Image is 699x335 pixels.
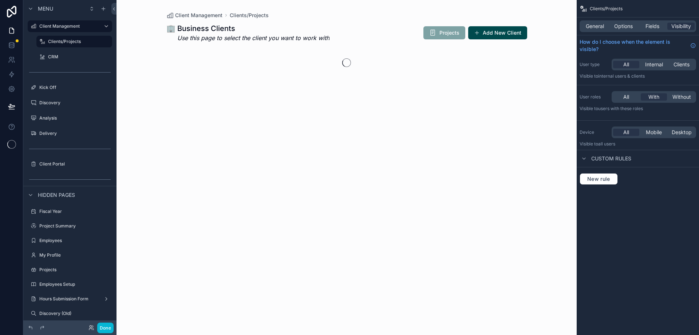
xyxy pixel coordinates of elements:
[586,23,604,30] span: General
[39,238,111,244] label: Employees
[38,191,75,199] span: Hidden pages
[672,93,691,101] span: Without
[672,129,692,136] span: Desktop
[39,296,100,302] label: Hours Submission Form
[39,115,111,121] label: Analysis
[39,267,111,273] label: Projects
[28,220,112,232] a: Project Summary
[39,311,111,316] label: Discovery (Old)
[580,173,618,185] button: New rule
[598,73,645,79] span: Internal users & clients
[623,61,629,68] span: All
[580,62,609,67] label: User type
[580,73,696,79] p: Visible to
[28,293,112,305] a: Hours Submission Form
[614,23,633,30] span: Options
[674,61,690,68] span: Clients
[36,51,112,63] a: CRM
[28,249,112,261] a: My Profile
[584,176,613,182] span: New rule
[39,100,111,106] label: Discovery
[580,38,687,53] span: How do I choose when the element is visible?
[28,206,112,217] a: Fiscal Year
[645,61,663,68] span: Internal
[28,158,112,170] a: Client Portal
[598,106,643,111] span: Users with these roles
[580,129,609,135] label: Device
[36,36,112,47] a: Clients/Projects
[590,6,623,12] span: Clients/Projects
[580,106,696,112] p: Visible to
[28,97,112,109] a: Discovery
[38,5,53,12] span: Menu
[645,23,659,30] span: Fields
[28,128,112,139] a: Delivery
[648,93,659,101] span: With
[623,129,629,136] span: All
[39,23,98,29] label: Client Management
[671,23,691,30] span: Visibility
[39,223,111,229] label: Project Summary
[28,278,112,290] a: Employees Setup
[39,252,111,258] label: My Profile
[646,129,662,136] span: Mobile
[580,38,696,53] a: How do I choose when the element is visible?
[28,82,112,93] a: Kick Off
[580,141,696,147] p: Visible to
[39,131,111,136] label: Delivery
[39,209,111,214] label: Fiscal Year
[48,39,108,44] label: Clients/Projects
[591,155,631,162] span: Custom rules
[580,94,609,100] label: User roles
[39,85,111,90] label: Kick Off
[598,141,615,147] span: all users
[28,20,112,32] a: Client Management
[28,112,112,124] a: Analysis
[28,308,112,319] a: Discovery (Old)
[623,93,629,101] span: All
[39,281,111,287] label: Employees Setup
[28,235,112,246] a: Employees
[97,323,114,333] button: Done
[39,161,111,167] label: Client Portal
[48,54,111,60] label: CRM
[28,264,112,276] a: Projects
